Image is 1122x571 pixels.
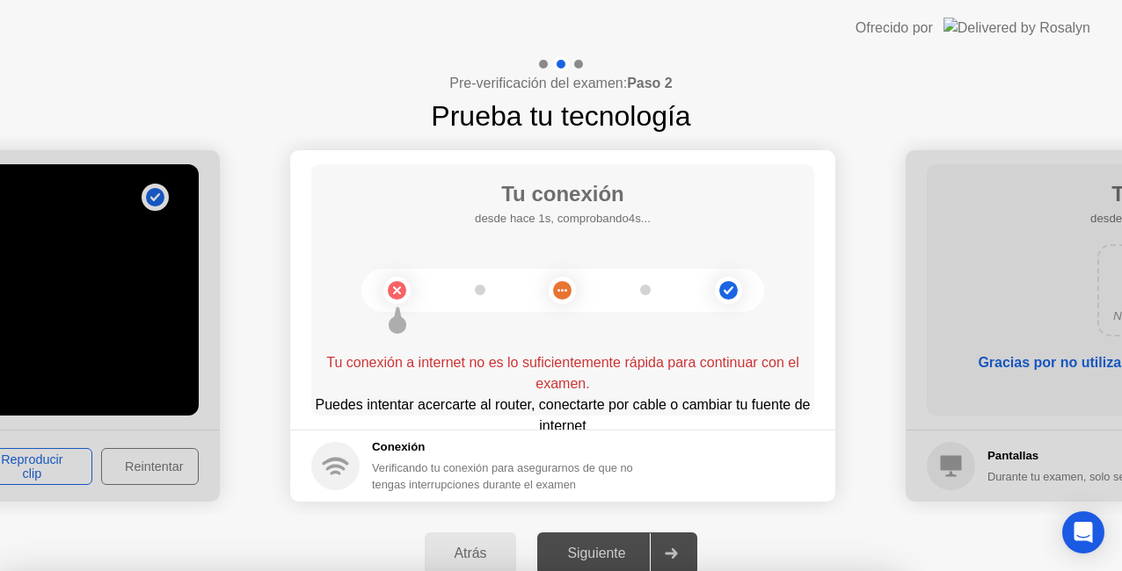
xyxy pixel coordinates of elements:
h1: Tu conexión [475,178,651,210]
h4: Pre-verificación del examen: [449,73,672,94]
b: Paso 2 [627,76,673,90]
img: Delivered by Rosalyn [943,18,1090,38]
h5: Conexión [372,438,669,456]
div: Verificando tu conexión para asegurarnos de que no tengas interrupciones durante el examen [372,459,669,493]
h1: Prueba tu tecnología [431,95,690,137]
div: Atrás [430,546,512,561]
div: Puedes intentar acercarte al router, conectarte por cable o cambiar tu fuente de internet [311,394,814,437]
div: Siguiente [543,546,650,561]
h5: desde hace 1s, comprobando4s... [475,210,651,228]
div: Ofrecido por [856,18,933,39]
div: Tu conexión a internet no es lo suficientemente rápida para continuar con el examen. [311,352,814,394]
div: Open Intercom Messenger [1062,511,1104,553]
